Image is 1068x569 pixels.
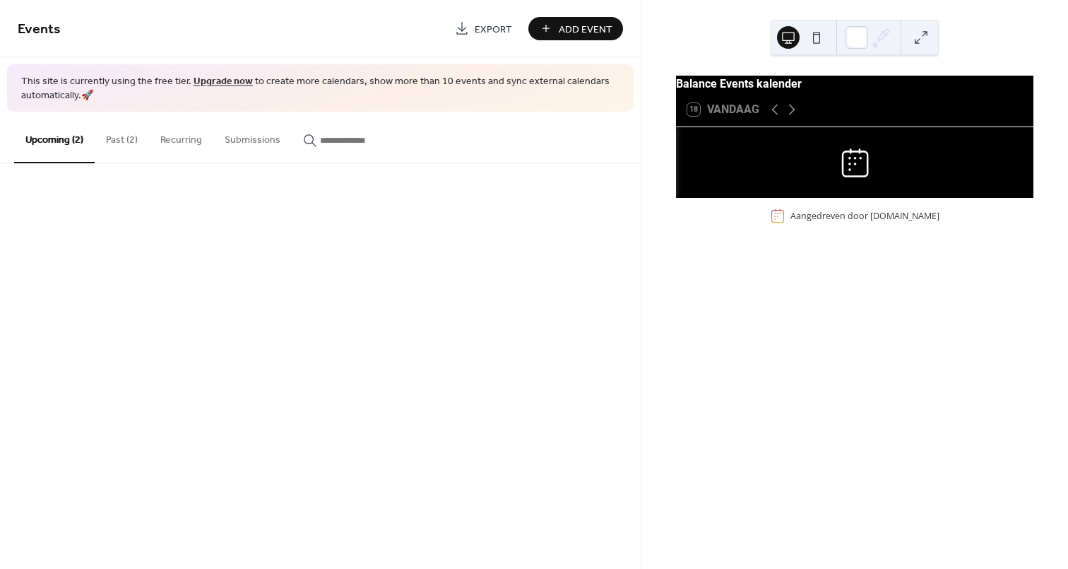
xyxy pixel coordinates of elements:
button: Upcoming (2) [14,112,95,163]
a: Export [444,17,523,40]
div: Aangedreven door [790,210,939,222]
button: Recurring [149,112,213,162]
span: Export [475,22,512,37]
button: Submissions [213,112,292,162]
button: Past (2) [95,112,149,162]
a: [DOMAIN_NAME] [870,210,939,222]
span: Events [18,16,61,43]
button: Add Event [528,17,623,40]
span: Add Event [559,22,612,37]
span: This site is currently using the free tier. to create more calendars, show more than 10 events an... [21,75,619,102]
div: Balance Events kalender [676,76,1033,93]
a: Upgrade now [194,72,253,91]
